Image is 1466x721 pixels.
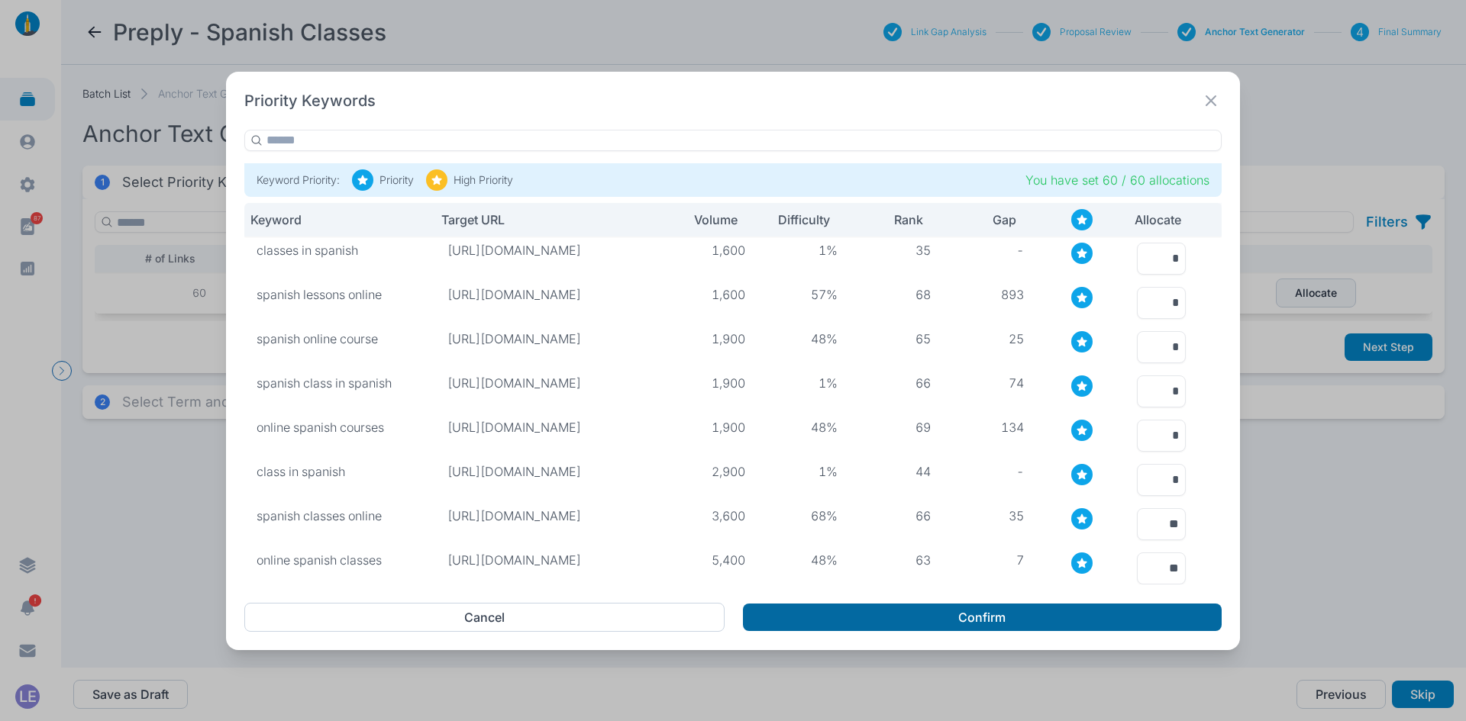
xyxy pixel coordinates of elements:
p: 893 [955,287,1024,302]
p: Keyword Priority: [257,172,340,188]
p: 1,600 [676,243,745,258]
p: - [955,464,1024,479]
p: 1% [770,375,838,391]
p: Priority [379,172,414,188]
p: Gap [949,212,1016,227]
p: 44 [862,464,931,479]
p: 25 [955,331,1024,346]
h2: Priority Keywords [244,90,376,111]
p: spanish lessons online [257,287,423,302]
p: spanish class in spanish [257,375,423,391]
p: class in spanish [257,464,423,479]
p: [URL][DOMAIN_NAME] [447,375,652,391]
p: [URL][DOMAIN_NAME] [447,420,652,435]
p: You have set 60 / 60 allocations [1025,172,1209,188]
p: [URL][DOMAIN_NAME] [447,287,652,302]
p: Rank [856,212,923,227]
p: spanish classes online [257,508,423,523]
p: High Priority [454,172,513,188]
p: 69 [862,420,931,435]
p: 3,600 [676,508,745,523]
p: 63 [862,552,931,568]
p: Allocate [1135,212,1171,227]
p: online spanish courses [257,420,423,435]
p: 1,900 [676,331,745,346]
button: Cancel [244,603,725,632]
p: [URL][DOMAIN_NAME] [447,331,652,346]
p: 1,900 [676,420,745,435]
p: 5,400 [676,552,745,568]
p: 2,900 [676,464,745,479]
button: Confirm [743,604,1222,631]
p: 48% [770,420,838,435]
p: [URL][DOMAIN_NAME] [447,243,652,258]
p: 65 [862,331,931,346]
p: 1% [770,464,838,479]
p: 1,900 [676,375,745,391]
p: classes in spanish [257,243,423,258]
p: 48% [770,552,838,568]
p: 66 [862,375,931,391]
p: 48% [770,331,838,346]
p: [URL][DOMAIN_NAME] [447,552,652,568]
p: - [955,243,1024,258]
p: [URL][DOMAIN_NAME] [447,508,652,523]
p: 57% [770,287,838,302]
p: online spanish classes [257,552,423,568]
p: 35 [862,243,931,258]
p: spanish online course [257,331,423,346]
p: 35 [955,508,1024,523]
p: 74 [955,375,1024,391]
p: 68 [862,287,931,302]
p: 68% [770,508,838,523]
p: 1,600 [676,287,745,302]
p: 1% [770,243,838,258]
p: Volume [670,212,738,227]
p: Keyword [250,212,415,227]
p: Target URL [441,212,644,227]
p: [URL][DOMAIN_NAME] [447,464,652,479]
p: 134 [955,420,1024,435]
p: 7 [955,552,1024,568]
p: 66 [862,508,931,523]
p: Difficulty [764,212,831,227]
